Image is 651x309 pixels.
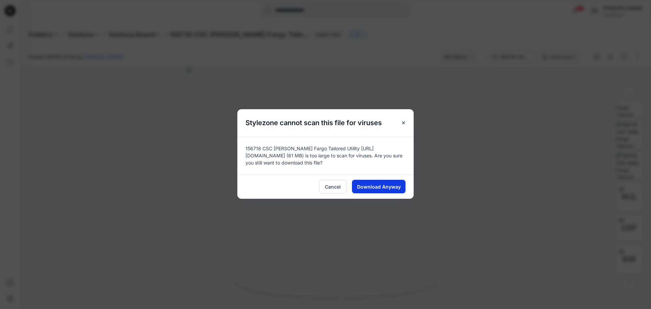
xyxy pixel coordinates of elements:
[325,183,341,190] span: Cancel
[237,136,414,174] div: 156718 CSC [PERSON_NAME] Fargo Tailored Utility [URL][DOMAIN_NAME] (61 MB) is too large to scan f...
[237,109,390,136] h5: Stylezone cannot scan this file for viruses
[397,117,410,129] button: Close
[352,180,406,193] button: Download Anyway
[319,180,347,193] button: Cancel
[357,183,401,190] span: Download Anyway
